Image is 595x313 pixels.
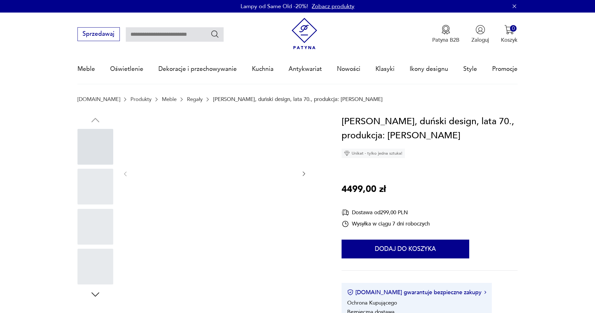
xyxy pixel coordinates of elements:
[432,25,460,44] button: Patyna B2B
[77,55,95,83] a: Meble
[375,55,395,83] a: Klasyki
[289,55,322,83] a: Antykwariat
[344,151,350,156] img: Ikona diamentu
[337,55,360,83] a: Nowości
[158,55,237,83] a: Dekoracje i przechowywanie
[441,25,451,34] img: Ikona medalu
[342,240,469,258] button: Dodaj do koszyka
[110,55,143,83] a: Oświetlenie
[289,18,320,50] img: Patyna - sklep z meblami i dekoracjami vintage
[501,25,518,44] button: 0Koszyk
[77,96,120,102] a: [DOMAIN_NAME]
[410,55,448,83] a: Ikony designu
[136,114,293,232] img: Zdjęcie produktu Regał mahoniowy, duński design, lata 70., produkcja: Omann Jun
[347,289,353,295] img: Ikona certyfikatu
[162,96,177,102] a: Meble
[484,291,486,294] img: Ikona strzałki w prawo
[492,55,518,83] a: Promocje
[510,25,517,32] div: 0
[475,25,485,34] img: Ikonka użytkownika
[432,25,460,44] a: Ikona medaluPatyna B2B
[347,289,486,296] button: [DOMAIN_NAME] gwarantuje bezpieczne zakupy
[77,27,120,41] button: Sprzedawaj
[342,220,430,228] div: Wysyłka w ciągu 7 dni roboczych
[471,25,489,44] button: Zaloguj
[342,209,430,216] div: Dostawa od 299,00 PLN
[504,25,514,34] img: Ikona koszyka
[252,55,274,83] a: Kuchnia
[347,299,397,306] li: Ochrona Kupującego
[342,209,349,216] img: Ikona dostawy
[312,3,354,10] a: Zobacz produkty
[77,32,120,37] a: Sprzedawaj
[432,36,460,44] p: Patyna B2B
[130,96,151,102] a: Produkty
[213,96,383,102] p: [PERSON_NAME], duński design, lata 70., produkcja: [PERSON_NAME]
[241,3,308,10] p: Lampy od Same Old -20%!
[210,29,220,39] button: Szukaj
[463,55,477,83] a: Style
[342,149,405,158] div: Unikat - tylko jedna sztuka!
[342,114,518,143] h1: [PERSON_NAME], duński design, lata 70., produkcja: [PERSON_NAME]
[342,182,386,197] p: 4499,00 zł
[471,36,489,44] p: Zaloguj
[501,36,518,44] p: Koszyk
[187,96,203,102] a: Regały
